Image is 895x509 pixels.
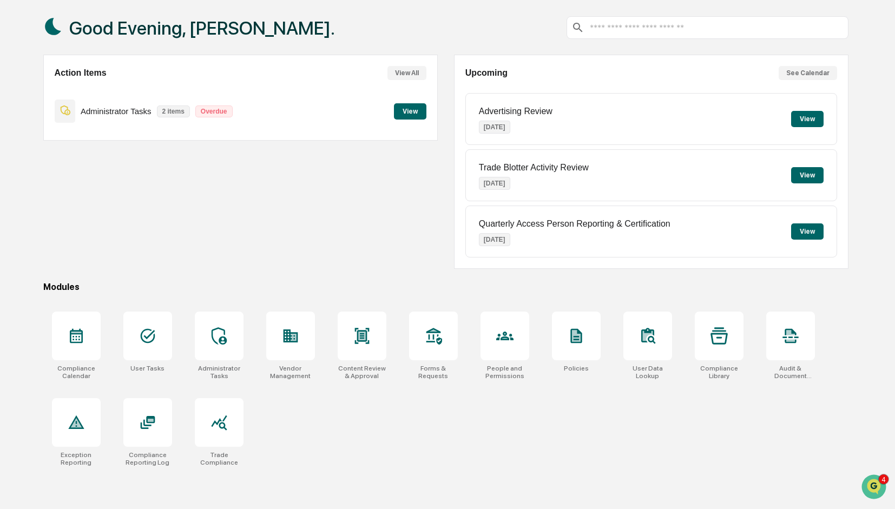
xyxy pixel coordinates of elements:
button: View [791,111,824,127]
a: 🔎Data Lookup [6,237,73,256]
button: View [394,103,426,120]
div: Compliance Reporting Log [123,451,172,466]
a: 🖐️Preclearance [6,216,74,236]
a: Powered byPylon [76,267,131,276]
p: [DATE] [479,177,510,190]
span: Preclearance [22,221,70,232]
p: Advertising Review [479,107,552,116]
button: View [791,167,824,183]
span: Attestations [89,221,134,232]
span: • [90,147,94,155]
button: See Calendar [779,66,837,80]
p: [DATE] [479,121,510,134]
img: 1746055101610-c473b297-6a78-478c-a979-82029cc54cd1 [22,176,30,185]
span: [PERSON_NAME] [34,176,88,184]
div: Past conversations [11,120,73,128]
div: People and Permissions [481,365,529,380]
div: 🔎 [11,242,19,251]
p: 2 items [157,105,190,117]
button: View [791,223,824,240]
img: 1746055101610-c473b297-6a78-478c-a979-82029cc54cd1 [11,82,30,102]
a: 🗄️Attestations [74,216,139,236]
div: Content Review & Approval [338,365,386,380]
button: See all [168,117,197,130]
div: Compliance Calendar [52,365,101,380]
div: Audit & Document Logs [766,365,815,380]
div: Start new chat [49,82,177,93]
span: Pylon [108,268,131,276]
h2: Action Items [55,68,107,78]
img: Donna Rittershausen [11,136,28,154]
p: Quarterly Access Person Reporting & Certification [479,219,670,229]
div: User Tasks [130,365,164,372]
div: We're available if you need us! [49,93,149,102]
span: Data Lookup [22,241,68,252]
div: Vendor Management [266,365,315,380]
h1: Good Evening, [PERSON_NAME]. [69,17,335,39]
span: [DATE] [96,176,118,184]
span: [PERSON_NAME] [34,147,88,155]
a: View [394,105,426,116]
div: Administrator Tasks [195,365,244,380]
span: • [90,176,94,184]
button: View All [387,66,426,80]
div: Modules [43,282,849,292]
p: How can we help? [11,22,197,39]
div: User Data Lookup [623,365,672,380]
img: Jack Rasmussen [11,166,28,183]
p: Trade Blotter Activity Review [479,163,589,173]
button: Start new chat [184,85,197,98]
h2: Upcoming [465,68,508,78]
p: [DATE] [479,233,510,246]
p: Overdue [195,105,233,117]
img: 8933085812038_c878075ebb4cc5468115_72.jpg [23,82,42,102]
div: Forms & Requests [409,365,458,380]
p: Administrator Tasks [81,107,152,116]
span: Aug 28 [96,147,119,155]
div: 🖐️ [11,222,19,230]
div: 🗄️ [78,222,87,230]
div: Policies [564,365,589,372]
div: Trade Compliance [195,451,244,466]
iframe: Open customer support [860,473,890,503]
div: Compliance Library [695,365,743,380]
div: Exception Reporting [52,451,101,466]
